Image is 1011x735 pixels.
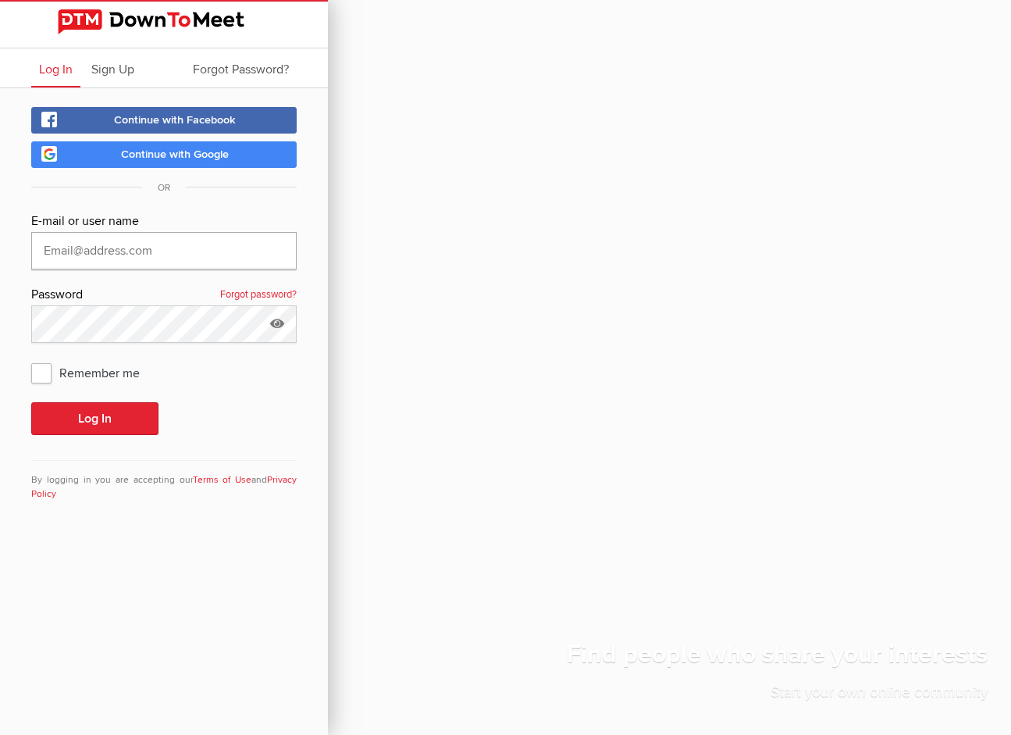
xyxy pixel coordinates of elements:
span: Remember me [31,359,155,387]
div: Password [31,285,297,305]
span: Sign Up [91,62,134,77]
a: Forgot password? [220,285,297,305]
div: By logging in you are accepting our and [31,460,297,501]
a: Terms of Use [193,474,252,486]
input: Email@address.com [31,232,297,269]
span: OR [142,182,186,194]
span: Log In [39,62,73,77]
a: Continue with Facebook [31,107,297,134]
span: Continue with Google [121,148,229,161]
a: Sign Up [84,48,142,87]
a: Continue with Google [31,141,297,168]
div: E-mail or user name [31,212,297,232]
a: Forgot Password? [185,48,297,87]
img: DownToMeet [58,9,270,34]
a: Log In [31,48,80,87]
h1: Find people who share your interests [567,639,988,681]
span: Forgot Password? [193,62,289,77]
span: Continue with Facebook [114,113,236,127]
button: Log In [31,402,158,435]
p: Start your own online community [567,681,988,712]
